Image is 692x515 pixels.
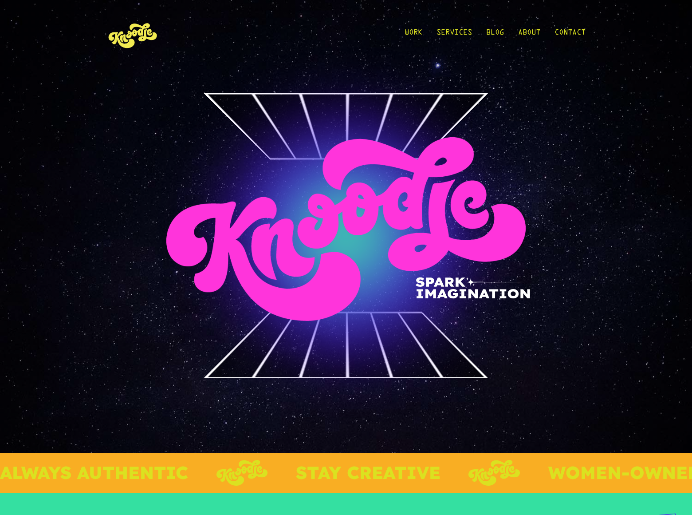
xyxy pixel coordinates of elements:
[436,14,472,55] a: Services
[405,14,422,55] a: Work
[468,460,520,486] img: knoodle-logo-chartreuse
[486,14,504,55] a: Blog
[518,14,540,55] a: About
[216,460,268,486] img: knoodle-logo-chartreuse
[106,14,160,55] img: KnoLogo(yellow)
[296,464,440,482] p: STAY CREATIVE
[554,14,586,55] a: Contact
